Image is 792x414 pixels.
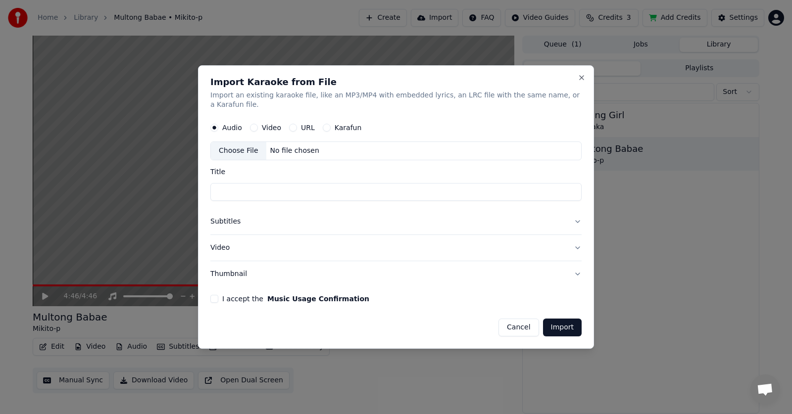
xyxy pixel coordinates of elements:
label: Karafun [335,125,362,132]
label: Video [262,125,281,132]
button: Cancel [498,319,539,336]
button: Video [210,235,582,261]
label: Title [210,169,582,176]
label: Audio [222,125,242,132]
button: I accept the [267,295,369,302]
button: Subtitles [210,209,582,235]
label: URL [301,125,315,132]
div: Choose File [211,142,266,160]
div: No file chosen [266,146,323,156]
label: I accept the [222,295,369,302]
h2: Import Karaoke from File [210,78,582,87]
p: Import an existing karaoke file, like an MP3/MP4 with embedded lyrics, an LRC file with the same ... [210,91,582,110]
button: Thumbnail [210,261,582,287]
button: Import [543,319,582,336]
